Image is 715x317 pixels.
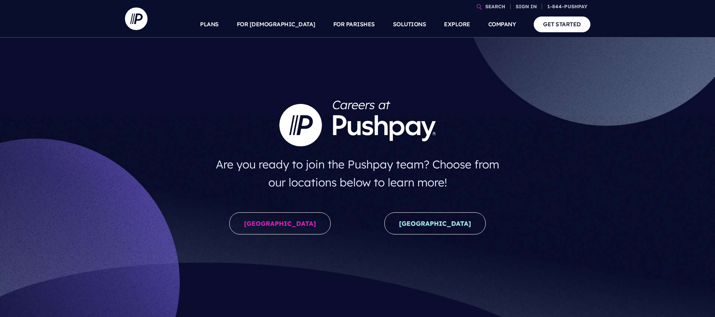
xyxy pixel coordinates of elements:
[393,11,426,38] a: SOLUTIONS
[333,11,375,38] a: FOR PARISHES
[534,17,590,32] a: GET STARTED
[384,212,486,234] a: [GEOGRAPHIC_DATA]
[237,11,315,38] a: FOR [DEMOGRAPHIC_DATA]
[488,11,516,38] a: COMPANY
[200,11,219,38] a: PLANS
[229,212,331,234] a: [GEOGRAPHIC_DATA]
[444,11,470,38] a: EXPLORE
[208,152,507,194] h4: Are you ready to join the Pushpay team? Choose from our locations below to learn more!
